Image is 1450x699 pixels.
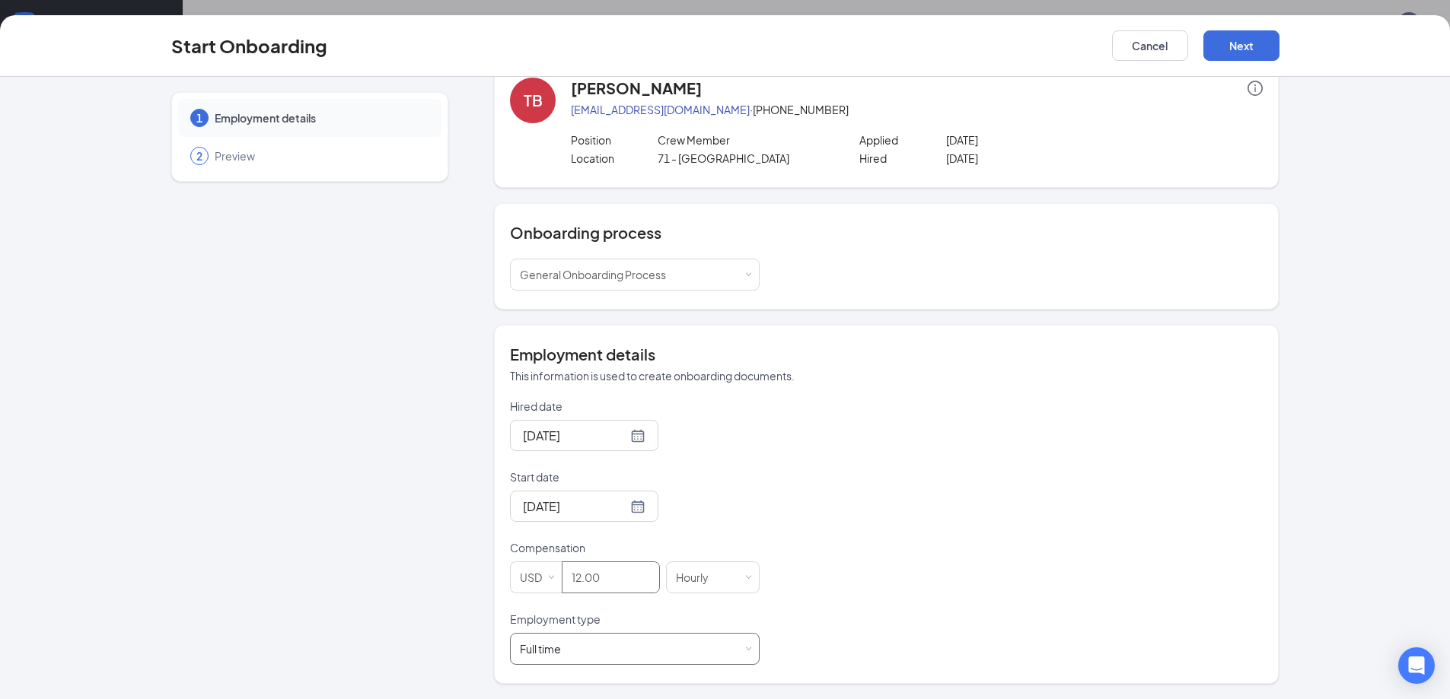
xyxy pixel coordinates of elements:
[523,497,627,516] input: Sep 1, 2025
[510,222,1263,243] h4: Onboarding process
[523,426,627,445] input: Aug 27, 2025
[215,110,426,126] span: Employment details
[510,344,1263,365] h4: Employment details
[571,78,702,99] h4: [PERSON_NAME]
[1112,30,1188,61] button: Cancel
[171,33,327,59] h3: Start Onboarding
[1398,647,1435,684] div: Open Intercom Messenger
[1203,30,1280,61] button: Next
[520,562,553,593] div: USD
[676,562,719,593] div: Hourly
[196,148,202,164] span: 2
[215,148,426,164] span: Preview
[946,132,1119,148] p: [DATE]
[946,151,1119,166] p: [DATE]
[571,102,1263,117] p: · [PHONE_NUMBER]
[196,110,202,126] span: 1
[510,540,760,555] p: Compensation
[510,399,760,414] p: Hired date
[520,268,666,281] span: General Onboarding Process
[520,259,677,290] div: [object Object]
[571,151,658,166] p: Location
[520,641,561,656] div: Full time
[859,132,946,148] p: Applied
[524,90,543,111] div: TB
[520,641,572,656] div: [object Object]
[562,562,659,593] input: Amount
[510,612,760,627] p: Employment type
[658,151,830,166] p: 71 - [GEOGRAPHIC_DATA]
[859,151,946,166] p: Hired
[658,132,830,148] p: Crew Member
[510,368,1263,383] p: This information is used to create onboarding documents.
[510,469,760,485] p: Start date
[571,132,658,148] p: Position
[1248,81,1263,96] span: info-circle
[571,103,750,116] a: [EMAIL_ADDRESS][DOMAIN_NAME]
